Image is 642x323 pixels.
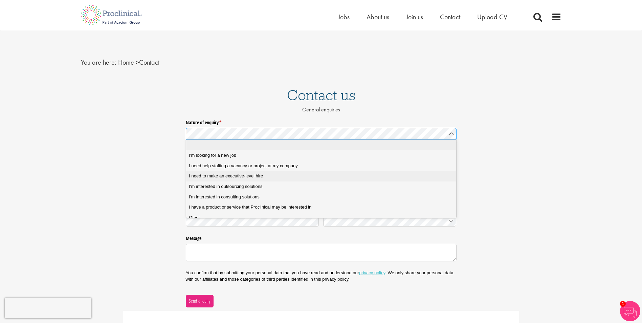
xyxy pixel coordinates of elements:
span: I'm looking for a new job [189,152,236,158]
a: Join us [406,13,423,21]
span: I'm interested in outsourcing solutions [189,184,262,190]
label: Nature of enquiry [186,117,457,126]
button: Send enquiry [186,295,214,307]
a: privacy policy [359,270,385,275]
a: Jobs [338,13,350,21]
span: I need to make an executive-level hire [189,173,263,179]
p: You confirm that by submitting your personal data that you have read and understood our . We only... [186,270,457,282]
a: Upload CV [477,13,507,21]
input: Country [323,215,457,227]
a: About us [367,13,389,21]
span: I'm interested in consulting solutions [189,194,259,200]
span: Other [189,215,200,221]
a: Contact [440,13,460,21]
span: I have a product or service that Proclinical may be interested in [189,204,311,210]
span: I need help staffing a vacancy or project at my company [189,163,297,169]
label: Message [186,233,457,242]
input: State / Province / Region [186,215,319,227]
span: 1 [620,301,626,307]
span: > [136,58,139,67]
span: You are here: [81,58,116,67]
span: Contact [118,58,159,67]
img: Chatbot [620,301,640,321]
span: Send enquiry [189,297,211,305]
iframe: reCAPTCHA [5,298,91,318]
a: breadcrumb link to Home [118,58,134,67]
